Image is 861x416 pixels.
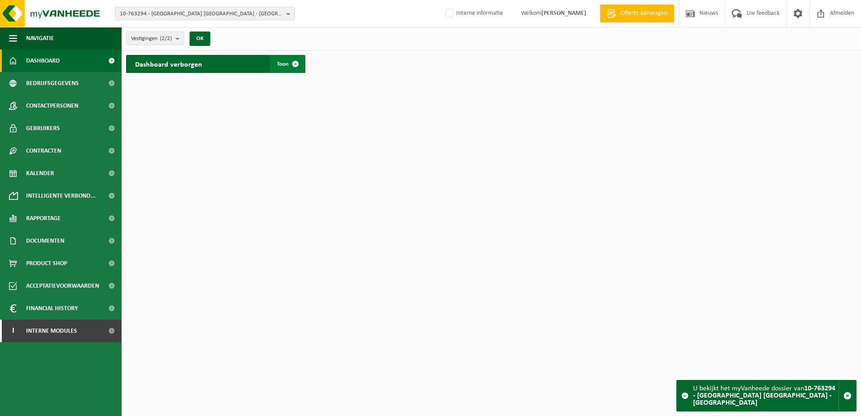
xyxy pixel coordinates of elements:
[600,5,674,23] a: Offerte aanvragen
[26,95,78,117] span: Contactpersonen
[9,320,17,342] span: I
[618,9,670,18] span: Offerte aanvragen
[26,207,61,230] span: Rapportage
[693,385,835,407] strong: 10-763294 - [GEOGRAPHIC_DATA] [GEOGRAPHIC_DATA] - [GEOGRAPHIC_DATA]
[26,297,78,320] span: Financial History
[26,230,64,252] span: Documenten
[270,55,304,73] a: Toon
[277,61,289,67] span: Toon
[190,32,210,46] button: OK
[26,162,54,185] span: Kalender
[26,27,54,50] span: Navigatie
[541,10,586,17] strong: [PERSON_NAME]
[444,7,503,20] label: Interne informatie
[26,275,99,297] span: Acceptatievoorwaarden
[26,140,61,162] span: Contracten
[26,117,60,140] span: Gebruikers
[26,50,60,72] span: Dashboard
[131,32,172,45] span: Vestigingen
[26,320,77,342] span: Interne modules
[115,7,295,20] button: 10-763294 - [GEOGRAPHIC_DATA] [GEOGRAPHIC_DATA] - [GEOGRAPHIC_DATA]
[26,252,67,275] span: Product Shop
[26,185,96,207] span: Intelligente verbond...
[160,36,172,41] count: (2/2)
[26,72,79,95] span: Bedrijfsgegevens
[120,7,283,21] span: 10-763294 - [GEOGRAPHIC_DATA] [GEOGRAPHIC_DATA] - [GEOGRAPHIC_DATA]
[693,380,838,411] div: U bekijkt het myVanheede dossier van
[126,55,211,72] h2: Dashboard verborgen
[126,32,184,45] button: Vestigingen(2/2)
